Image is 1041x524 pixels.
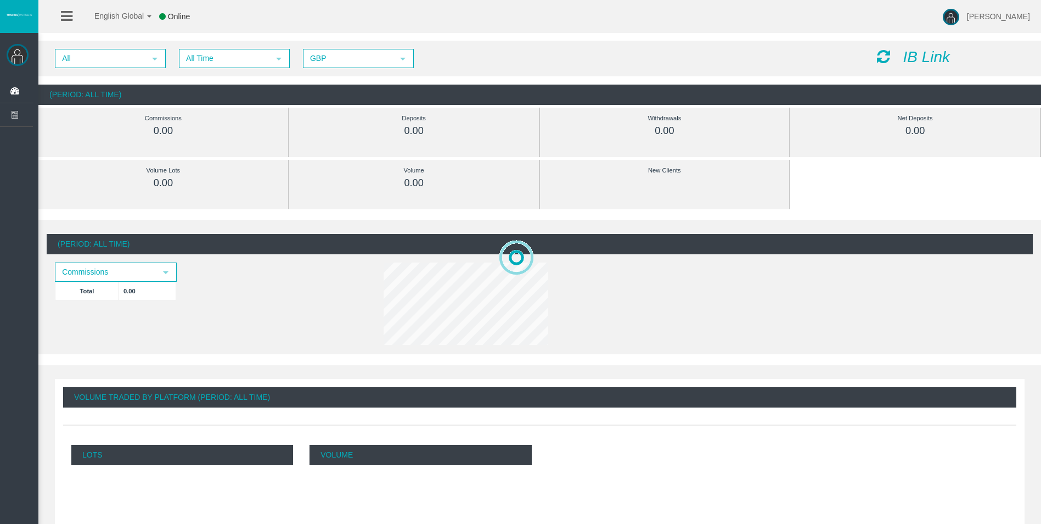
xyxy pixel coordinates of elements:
div: Volume Lots [63,164,263,177]
span: All Time [180,50,269,67]
td: Total [55,282,119,300]
div: Commissions [63,112,263,125]
div: Withdrawals [565,112,765,125]
span: Online [168,12,190,21]
p: Lots [71,445,293,465]
div: 0.00 [815,125,1015,137]
div: (Period: All Time) [47,234,1033,254]
div: 0.00 [314,125,514,137]
div: 0.00 [63,125,263,137]
div: (Period: All Time) [38,85,1041,105]
i: IB Link [903,48,950,65]
div: New Clients [565,164,765,177]
span: Commissions [56,264,156,281]
div: 0.00 [314,177,514,189]
div: Volume Traded By Platform (Period: All Time) [63,387,1016,408]
span: select [150,54,159,63]
div: Net Deposits [815,112,1015,125]
img: user-image [943,9,959,25]
span: select [274,54,283,63]
span: [PERSON_NAME] [967,12,1030,21]
span: English Global [80,12,144,20]
span: All [56,50,145,67]
div: 0.00 [63,177,263,189]
i: Reload Dashboard [877,49,890,64]
span: GBP [304,50,393,67]
p: Volume [310,445,531,465]
div: Volume [314,164,514,177]
div: 0.00 [565,125,765,137]
div: Deposits [314,112,514,125]
img: logo.svg [5,13,33,17]
span: select [398,54,407,63]
span: select [161,268,170,277]
td: 0.00 [119,282,176,300]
